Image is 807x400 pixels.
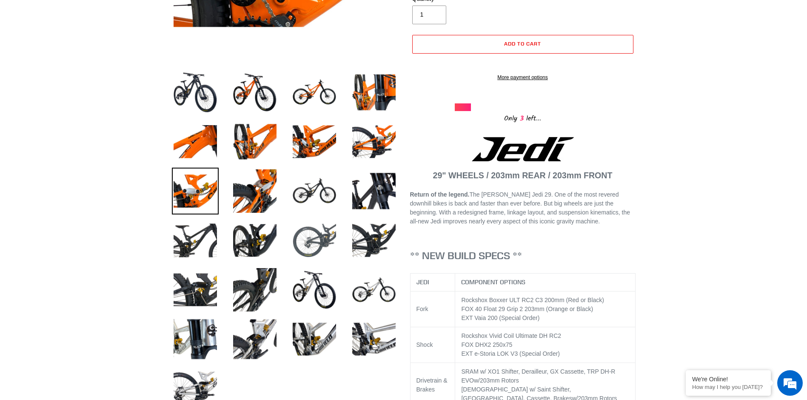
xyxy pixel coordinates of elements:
[351,118,397,165] img: Load image into Gallery viewer, JEDI 29 - Complete Bike
[410,327,455,363] td: Shock
[461,350,560,357] span: EXT e-Storia LOK V3 (Special Order)
[172,217,219,264] img: Load image into Gallery viewer, JEDI 29 - Complete Bike
[412,35,633,54] button: Add to cart
[504,40,541,47] span: Add to cart
[410,249,636,262] h3: ** NEW BUILD SPECS **
[692,384,764,390] p: How may I help you today?
[472,137,574,161] img: Jedi Logo
[351,316,397,363] img: Load image into Gallery viewer, JEDI 29 - Complete Bike
[351,69,397,116] img: Load image into Gallery viewer, JEDI 29 - Complete Bike
[410,190,636,226] p: The [PERSON_NAME] Jedi 29. One of the most revered downhill bikes is back and faster than ever be...
[461,367,629,385] div: SRAM w/ XO1 Shifter, Derailleur, GX Cassette, w/203mm Rotors
[351,266,397,313] img: Load image into Gallery viewer, JEDI 29 - Complete Bike
[231,118,278,165] img: Load image into Gallery viewer, JEDI 29 - Complete Bike
[172,168,219,214] img: Load image into Gallery viewer, JEDI 29 - Complete Bike
[461,341,512,348] span: FOX DHX2 250x75
[455,274,636,291] th: COMPONENT OPTIONS
[433,171,613,180] strong: 29" WHEELS / 203mm REAR / 203mm FRONT
[172,266,219,313] img: Load image into Gallery viewer, JEDI 29 - Complete Bike
[140,4,160,25] div: Minimize live chat window
[231,168,278,214] img: Load image into Gallery viewer, JEDI 29 - Complete Bike
[231,316,278,363] img: Load image into Gallery viewer, JEDI 29 - Complete Bike
[27,43,48,64] img: d_696896380_company_1647369064580_696896380
[461,332,561,339] span: Rockshox Vivid Coil Ultimate DH RC2
[351,217,397,264] img: Load image into Gallery viewer, JEDI 29 - Complete Bike
[291,316,338,363] img: Load image into Gallery viewer, JEDI 29 - Complete Bike
[461,314,539,321] span: EXT Vaia 200 (Special Order)
[410,274,455,291] th: JEDI
[57,48,156,59] div: Chat with us now
[351,168,397,214] img: Load image into Gallery viewer, JEDI 29 - Complete Bike
[412,74,633,81] a: More payment options
[291,69,338,116] img: Load image into Gallery viewer, JEDI 29 - Complete Bike
[461,368,615,384] span: TRP DH-R EVO
[231,217,278,264] img: Load image into Gallery viewer, JEDI 29 - Complete Bike
[231,266,278,313] img: Load image into Gallery viewer, JEDI 29 - Complete Bike
[172,118,219,165] img: Load image into Gallery viewer, JEDI 29 - Complete Bike
[461,306,593,312] span: FOX 40 Float 29 Grip 2 203mm (Orange or Black)
[291,217,338,264] img: Load image into Gallery viewer, JEDI 29 - Complete Bike
[461,297,604,303] span: Rockshox Boxxer ULT RC2 C3 200mm (Red or Black)
[9,47,22,60] div: Navigation go back
[172,69,219,116] img: Load image into Gallery viewer, JEDI 29 - Complete Bike
[49,107,117,193] span: We're online!
[231,69,278,116] img: Load image into Gallery viewer, JEDI 29 - Complete Bike
[291,118,338,165] img: Load image into Gallery viewer, JEDI 29 - Complete Bike
[410,291,455,327] td: Fork
[291,266,338,313] img: Load image into Gallery viewer, JEDI 29 - Complete Bike
[172,316,219,363] img: Load image into Gallery viewer, JEDI 29 - Complete Bike
[517,113,526,124] span: 3
[692,376,764,383] div: We're Online!
[291,168,338,214] img: Load image into Gallery viewer, JEDI 29 - Complete Bike
[410,191,470,198] strong: Return of the legend.
[4,232,162,262] textarea: Type your message and hit 'Enter'
[455,111,591,124] div: Only left...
